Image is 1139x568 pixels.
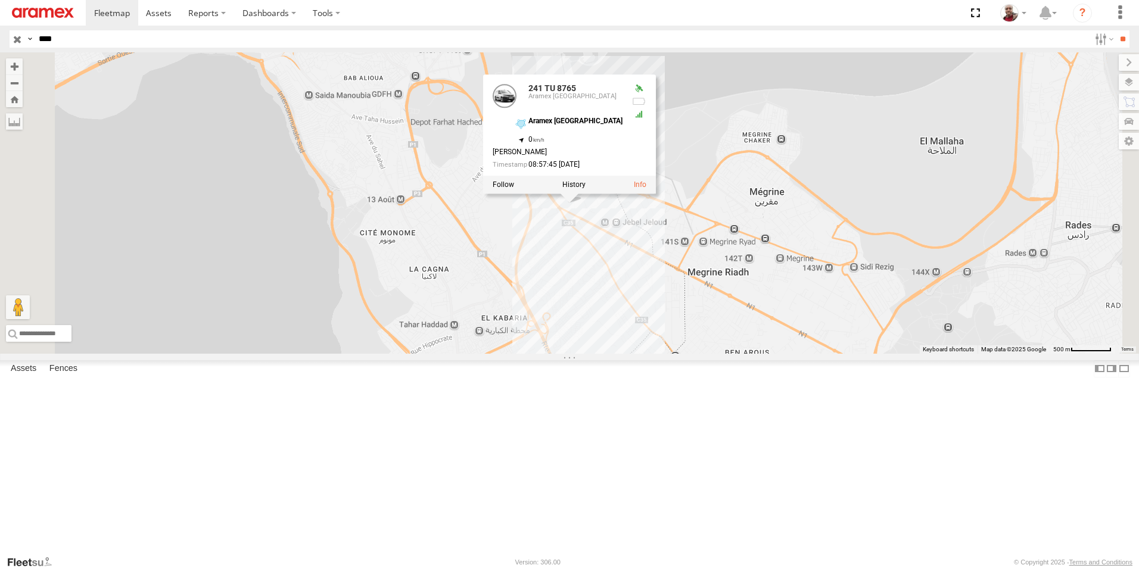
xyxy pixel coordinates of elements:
[1090,30,1116,48] label: Search Filter Options
[1050,345,1115,354] button: Map Scale: 500 m per 65 pixels
[1069,558,1132,566] a: Terms and Conditions
[996,4,1031,22] div: Majdi Ghannoudi
[562,181,586,189] label: View Asset History
[1106,360,1118,377] label: Dock Summary Table to the Right
[1094,360,1106,377] label: Dock Summary Table to the Left
[528,93,623,101] div: Aramex [GEOGRAPHIC_DATA]
[528,83,576,93] a: 241 TU 8765
[6,58,23,74] button: Zoom in
[7,556,61,568] a: Visit our Website
[1118,360,1130,377] label: Hide Summary Table
[1014,558,1132,566] div: © Copyright 2025 -
[12,8,74,18] img: aramex-logo.svg
[528,117,623,125] div: Aramex [GEOGRAPHIC_DATA]
[634,181,646,189] a: View Asset Details
[1121,347,1134,352] a: Terms (opens in new tab)
[981,346,1046,352] span: Map data ©2025 Google
[493,161,623,169] div: Date/time of location update
[632,84,646,93] div: Valid GPS Fix
[6,113,23,130] label: Measure
[528,135,544,143] span: 0
[923,345,974,354] button: Keyboard shortcuts
[6,74,23,91] button: Zoom out
[1053,346,1070,352] span: 500 m
[493,181,514,189] label: Realtime tracking of Asset
[632,110,646,119] div: GSM Signal = 5
[493,84,516,108] a: View Asset Details
[1119,133,1139,149] label: Map Settings
[1073,4,1092,23] i: ?
[43,360,83,377] label: Fences
[632,97,646,107] div: No battery health information received from this device.
[493,149,623,157] div: [PERSON_NAME]
[6,295,30,319] button: Drag Pegman onto the map to open Street View
[5,360,42,377] label: Assets
[25,30,35,48] label: Search Query
[6,91,23,107] button: Zoom Home
[515,558,561,566] div: Version: 306.00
